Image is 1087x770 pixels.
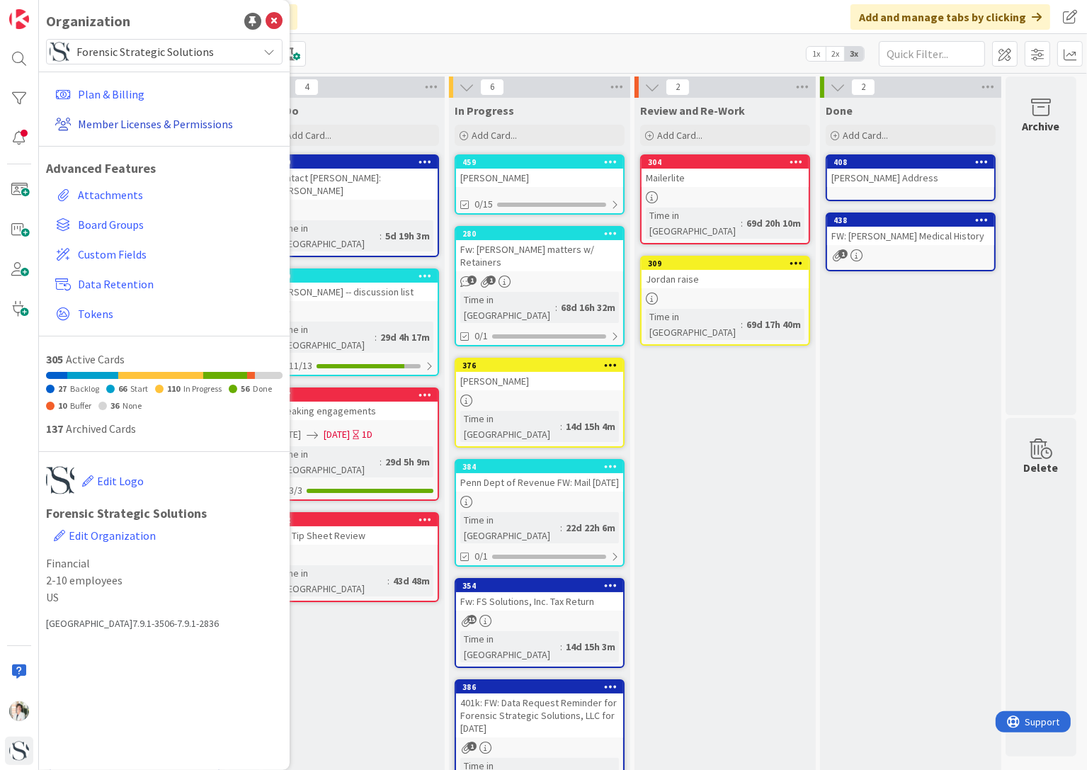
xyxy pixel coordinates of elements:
span: 27 [58,383,67,394]
div: 408[PERSON_NAME] Address [827,156,994,187]
div: Jordan raise [642,270,809,288]
span: 1 [467,276,477,285]
div: Time in [GEOGRAPHIC_DATA] [460,292,555,323]
a: Board Groups [50,212,283,237]
div: 22d 22h 6m [562,520,619,536]
a: 376[PERSON_NAME]Time in [GEOGRAPHIC_DATA]:14d 15h 4m [455,358,625,448]
div: 5d 19h 3m [382,228,433,244]
div: 409 [277,271,438,281]
div: 309Jordan raise [642,257,809,288]
span: 0/1 [474,549,488,564]
div: 407Speaking engagements [271,389,438,420]
span: Start [130,383,148,394]
div: 304Mailerlite [642,156,809,187]
span: Edit Organization [69,528,156,543]
div: Active Cards [46,351,283,368]
a: 409[PERSON_NAME] -- discussion listTime in [GEOGRAPHIC_DATA]:29d 4h 17m11/13 [269,268,439,376]
h1: Forensic Strategic Solutions [46,506,283,550]
span: Add Card... [843,129,888,142]
div: 376[PERSON_NAME] [456,359,623,390]
img: KT [9,701,29,721]
div: 384 [462,462,623,472]
span: 56 [241,383,249,394]
div: 407 [277,390,438,400]
div: Time in [GEOGRAPHIC_DATA] [646,208,741,239]
span: 11/13 [289,358,312,373]
span: Done [253,383,272,394]
div: 384 [456,460,623,473]
div: 376 [462,361,623,370]
div: Fw: FS Solutions, Inc. Tax Return [456,592,623,611]
span: Backlog [70,383,99,394]
div: 459 [456,156,623,169]
img: avatar [9,741,29,761]
div: Add and manage tabs by clicking [850,4,1050,30]
button: Edit Organization [53,521,156,550]
div: 438FW: [PERSON_NAME] Medical History [827,214,994,245]
div: 280Fw: [PERSON_NAME] matters w/ Retainers [456,227,623,271]
a: 459[PERSON_NAME]0/15 [455,154,625,215]
span: : [555,300,557,315]
span: : [560,520,562,536]
a: Tokens [50,301,283,327]
span: In Progress [455,103,514,118]
h1: Advanced Features [46,161,283,176]
span: Tokens [78,305,277,322]
span: : [560,419,562,434]
span: Edit Logo [97,474,144,488]
div: 407 [271,389,438,402]
div: 386 [456,681,623,693]
a: 407Speaking engagements[DATE][DATE]1DTime in [GEOGRAPHIC_DATA]:29d 5h 9m3/3 [269,387,439,501]
span: 1 [486,276,496,285]
span: 10 [58,400,67,411]
span: : [560,639,562,655]
a: 408[PERSON_NAME] Address [826,154,996,201]
a: 309Jordan raiseTime in [GEOGRAPHIC_DATA]:69d 17h 40m [640,256,810,346]
span: 2-10 employees [46,572,283,589]
span: Forensic Strategic Solutions [76,42,251,62]
div: Speaking engagements [271,402,438,420]
div: 280 [456,227,623,240]
span: 0/1 [474,329,488,344]
div: Organization [46,11,130,32]
span: Data Retention [78,276,277,293]
span: 4 [295,79,319,96]
div: 384Penn Dept of Revenue FW: Mail [DATE] [456,460,623,492]
div: 69d 17h 40m [743,317,804,332]
a: 302FW: Tip Sheet ReviewTime in [GEOGRAPHIC_DATA]:43d 48m [269,512,439,602]
div: 459[PERSON_NAME] [456,156,623,187]
div: 302 [271,514,438,526]
div: 439Contact [PERSON_NAME]: [PERSON_NAME] [271,156,438,200]
div: Archived Cards [46,420,283,437]
span: Add Card... [472,129,517,142]
div: Fw: [PERSON_NAME] matters w/ Retainers [456,240,623,271]
div: 459 [462,157,623,167]
div: 69d 20h 10m [743,215,804,231]
div: FW: [PERSON_NAME] Medical History [827,227,994,245]
span: 0/15 [474,197,493,212]
span: : [380,454,382,470]
div: 438 [827,214,994,227]
span: Custom Fields [78,246,277,263]
span: Buffer [70,400,91,411]
div: [PERSON_NAME] [456,169,623,187]
div: 409 [271,270,438,283]
span: 15 [467,615,477,624]
div: FW: Tip Sheet Review [271,526,438,545]
a: 354Fw: FS Solutions, Inc. Tax ReturnTime in [GEOGRAPHIC_DATA]:14d 15h 3m [455,578,625,668]
span: 110 [167,383,180,394]
div: 439 [277,157,438,167]
div: 302 [277,515,438,525]
div: Time in [GEOGRAPHIC_DATA] [460,411,560,442]
span: 1 [838,249,848,259]
div: 29d 5h 9m [382,454,433,470]
span: Done [826,103,853,118]
div: 438 [833,215,994,225]
img: avatar [46,466,74,494]
div: Time in [GEOGRAPHIC_DATA] [275,565,387,596]
div: 386 [462,682,623,692]
span: 66 [118,383,127,394]
div: 1D [362,427,372,442]
div: 354 [456,579,623,592]
span: : [387,573,389,589]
